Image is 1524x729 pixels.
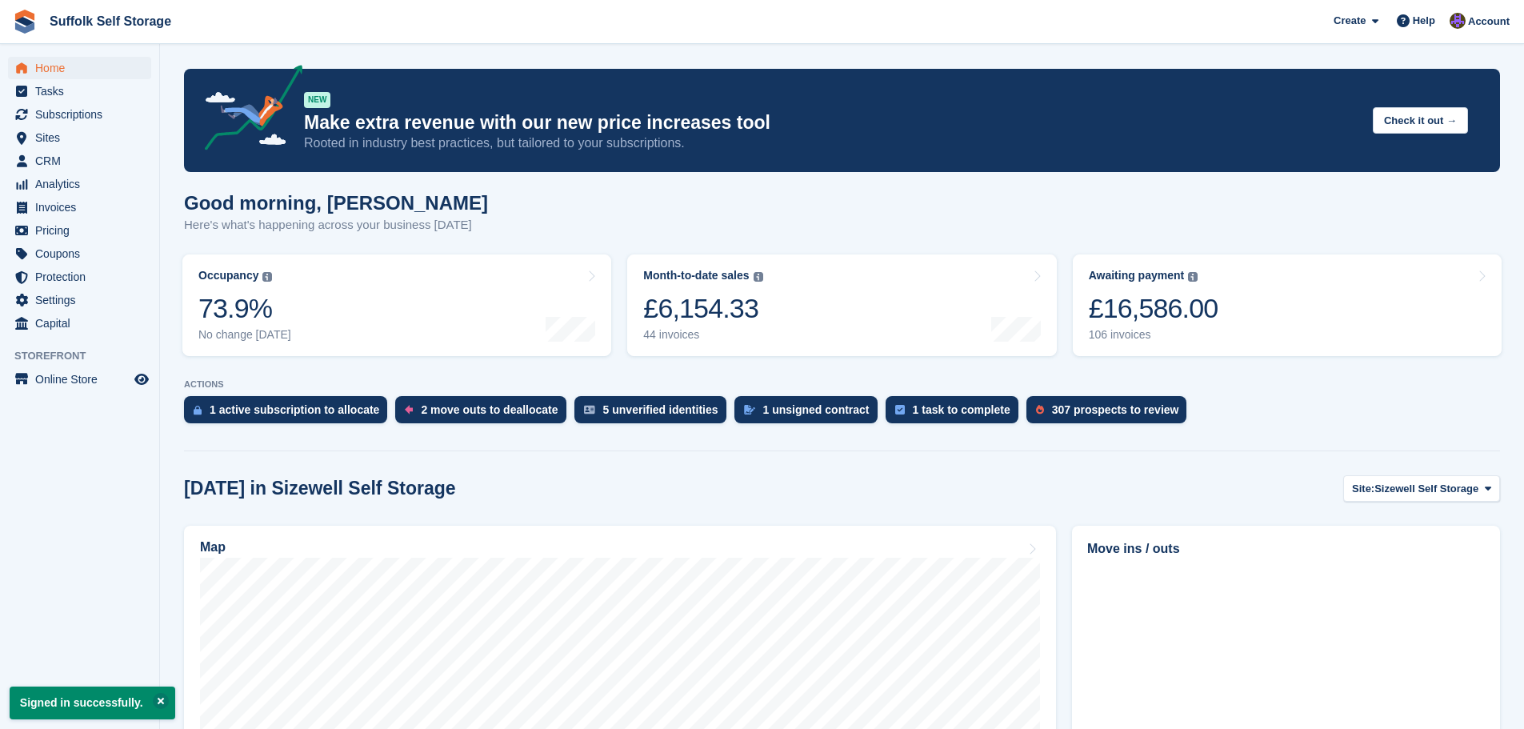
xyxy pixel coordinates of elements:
div: 1 active subscription to allocate [210,403,379,416]
img: active_subscription_to_allocate_icon-d502201f5373d7db506a760aba3b589e785aa758c864c3986d89f69b8ff3... [194,405,202,415]
span: Home [35,57,131,79]
a: 1 unsigned contract [734,396,886,431]
a: menu [8,289,151,311]
span: Sizewell Self Storage [1374,481,1478,497]
span: Online Store [35,368,131,391]
div: 106 invoices [1089,328,1218,342]
span: Storefront [14,348,159,364]
div: Occupancy [198,269,258,282]
span: Protection [35,266,131,288]
span: Capital [35,312,131,334]
a: menu [8,312,151,334]
a: menu [8,266,151,288]
p: Here's what's happening across your business [DATE] [184,216,488,234]
img: task-75834270c22a3079a89374b754ae025e5fb1db73e45f91037f5363f120a921f8.svg [895,405,905,415]
a: 307 prospects to review [1026,396,1195,431]
div: Month-to-date sales [643,269,749,282]
span: Site: [1352,481,1374,497]
h1: Good morning, [PERSON_NAME] [184,192,488,214]
a: menu [8,196,151,218]
a: menu [8,150,151,172]
img: verify_identity-adf6edd0f0f0b5bbfe63781bf79b02c33cf7c696d77639b501bdc392416b5a36.svg [584,405,595,415]
img: contract_signature_icon-13c848040528278c33f63329250d36e43548de30e8caae1d1a13099fd9432cc5.svg [744,405,755,415]
button: Site: Sizewell Self Storage [1343,475,1500,502]
div: NEW [304,92,330,108]
span: Sites [35,126,131,149]
div: 5 unverified identities [603,403,718,416]
img: stora-icon-8386f47178a22dfd0bd8f6a31ec36ba5ce8667c1dd55bd0f319d3a0aa187defe.svg [13,10,37,34]
div: £6,154.33 [643,292,762,325]
img: price-adjustments-announcement-icon-8257ccfd72463d97f412b2fc003d46551f7dbcb40ab6d574587a9cd5c0d94... [191,65,303,156]
h2: Move ins / outs [1087,539,1485,559]
a: menu [8,219,151,242]
span: Create [1334,13,1366,29]
span: Pricing [35,219,131,242]
span: CRM [35,150,131,172]
img: icon-info-grey-7440780725fd019a000dd9b08b2336e03edf1995a4989e88bcd33f0948082b44.svg [262,272,272,282]
a: menu [8,242,151,265]
span: Account [1468,14,1510,30]
img: prospect-51fa495bee0391a8d652442698ab0144808aea92771e9ea1ae160a38d050c398.svg [1036,405,1044,415]
a: menu [8,80,151,102]
a: Occupancy 73.9% No change [DATE] [182,254,611,356]
button: Check it out → [1373,107,1468,134]
img: icon-info-grey-7440780725fd019a000dd9b08b2336e03edf1995a4989e88bcd33f0948082b44.svg [1188,272,1198,282]
span: Coupons [35,242,131,265]
span: Settings [35,289,131,311]
img: move_outs_to_deallocate_icon-f764333ba52eb49d3ac5e1228854f67142a1ed5810a6f6cc68b1a99e826820c5.svg [405,405,413,415]
a: menu [8,173,151,195]
div: £16,586.00 [1089,292,1218,325]
a: 5 unverified identities [574,396,734,431]
div: 307 prospects to review [1052,403,1179,416]
a: menu [8,103,151,126]
span: Invoices [35,196,131,218]
img: icon-info-grey-7440780725fd019a000dd9b08b2336e03edf1995a4989e88bcd33f0948082b44.svg [754,272,763,282]
a: Month-to-date sales £6,154.33 44 invoices [627,254,1056,356]
h2: Map [200,540,226,555]
div: Awaiting payment [1089,269,1185,282]
a: Suffolk Self Storage [43,8,178,34]
div: 73.9% [198,292,291,325]
div: 1 task to complete [913,403,1010,416]
span: Tasks [35,80,131,102]
div: 1 unsigned contract [763,403,870,416]
a: menu [8,57,151,79]
a: 1 active subscription to allocate [184,396,395,431]
a: Preview store [132,370,151,389]
a: menu [8,126,151,149]
h2: [DATE] in Sizewell Self Storage [184,478,456,499]
p: Rooted in industry best practices, but tailored to your subscriptions. [304,134,1360,152]
img: Emma [1450,13,1466,29]
span: Subscriptions [35,103,131,126]
a: 1 task to complete [886,396,1026,431]
p: Make extra revenue with our new price increases tool [304,111,1360,134]
a: 2 move outs to deallocate [395,396,574,431]
div: No change [DATE] [198,328,291,342]
a: menu [8,368,151,391]
span: Help [1413,13,1435,29]
div: 44 invoices [643,328,762,342]
span: Analytics [35,173,131,195]
a: Awaiting payment £16,586.00 106 invoices [1073,254,1502,356]
div: 2 move outs to deallocate [421,403,558,416]
p: Signed in successfully. [10,687,175,719]
p: ACTIONS [184,379,1500,390]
